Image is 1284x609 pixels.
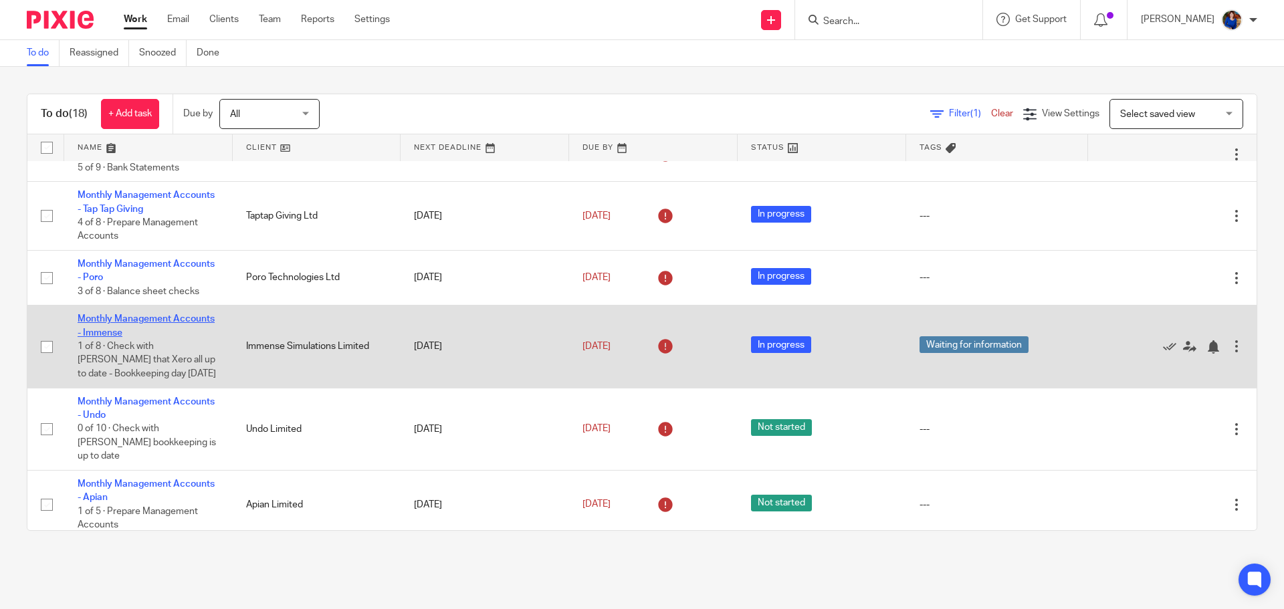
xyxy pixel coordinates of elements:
[751,206,811,223] span: In progress
[69,108,88,119] span: (18)
[1120,110,1195,119] span: Select saved view
[751,336,811,353] span: In progress
[78,342,216,378] span: 1 of 8 · Check with [PERSON_NAME] that Xero all up to date - Bookkeeping day [DATE]
[78,397,215,420] a: Monthly Management Accounts - Undo
[78,218,198,241] span: 4 of 8 · Prepare Management Accounts
[401,182,569,251] td: [DATE]
[920,498,1075,511] div: ---
[751,268,811,285] span: In progress
[259,13,281,26] a: Team
[401,470,569,539] td: [DATE]
[949,109,991,118] span: Filter
[1042,109,1099,118] span: View Settings
[78,191,215,213] a: Monthly Management Accounts - Tap Tap Giving
[1221,9,1243,31] img: Nicole.jpeg
[401,306,569,388] td: [DATE]
[139,40,187,66] a: Snoozed
[78,314,215,337] a: Monthly Management Accounts - Immense
[233,251,401,306] td: Poro Technologies Ltd
[751,419,812,436] span: Not started
[78,479,215,502] a: Monthly Management Accounts - Apian
[920,336,1029,353] span: Waiting for information
[27,11,94,29] img: Pixie
[78,163,179,172] span: 5 of 9 · Bank Statements
[233,470,401,539] td: Apian Limited
[41,107,88,121] h1: To do
[582,342,611,351] span: [DATE]
[233,388,401,470] td: Undo Limited
[401,251,569,306] td: [DATE]
[582,424,611,434] span: [DATE]
[301,13,334,26] a: Reports
[1141,13,1214,26] p: [PERSON_NAME]
[401,388,569,470] td: [DATE]
[751,495,812,511] span: Not started
[233,182,401,251] td: Taptap Giving Ltd
[78,424,216,461] span: 0 of 10 · Check with [PERSON_NAME] bookkeeping is up to date
[920,422,1075,436] div: ---
[582,273,611,282] span: [DATE]
[78,259,215,282] a: Monthly Management Accounts - Poro
[78,287,199,296] span: 3 of 8 · Balance sheet checks
[101,99,159,129] a: + Add task
[124,13,147,26] a: Work
[230,110,240,119] span: All
[27,40,60,66] a: To do
[1163,340,1183,353] a: Mark as done
[991,109,1013,118] a: Clear
[920,144,942,151] span: Tags
[582,211,611,221] span: [DATE]
[233,306,401,388] td: Immense Simulations Limited
[1015,15,1067,24] span: Get Support
[183,107,213,120] p: Due by
[70,40,129,66] a: Reassigned
[920,209,1075,223] div: ---
[970,109,981,118] span: (1)
[354,13,390,26] a: Settings
[197,40,229,66] a: Done
[582,500,611,509] span: [DATE]
[920,271,1075,284] div: ---
[78,507,198,530] span: 1 of 5 · Prepare Management Accounts
[209,13,239,26] a: Clients
[822,16,942,28] input: Search
[167,13,189,26] a: Email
